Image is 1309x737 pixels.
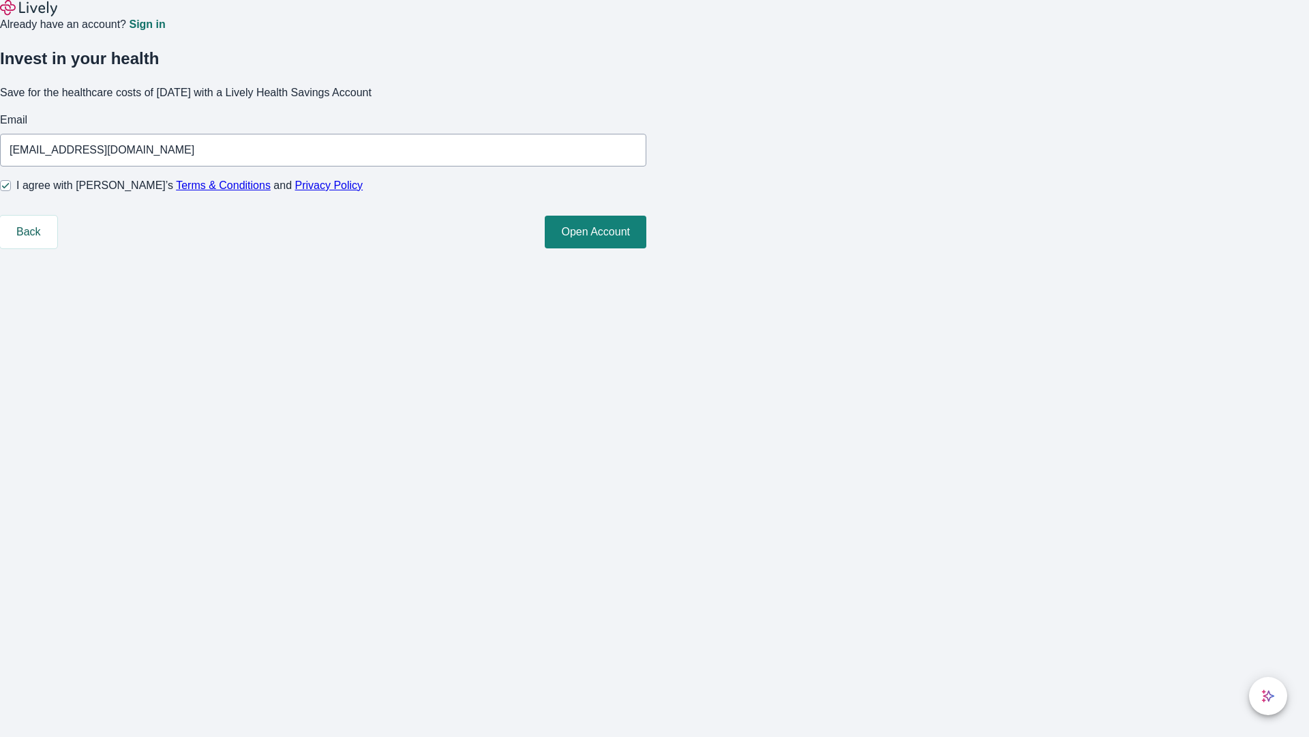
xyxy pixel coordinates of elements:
a: Terms & Conditions [176,179,271,191]
svg: Lively AI Assistant [1261,689,1275,703]
button: Open Account [545,216,646,248]
a: Sign in [129,19,165,30]
span: I agree with [PERSON_NAME]’s and [16,177,363,194]
a: Privacy Policy [295,179,363,191]
button: chat [1249,677,1287,715]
